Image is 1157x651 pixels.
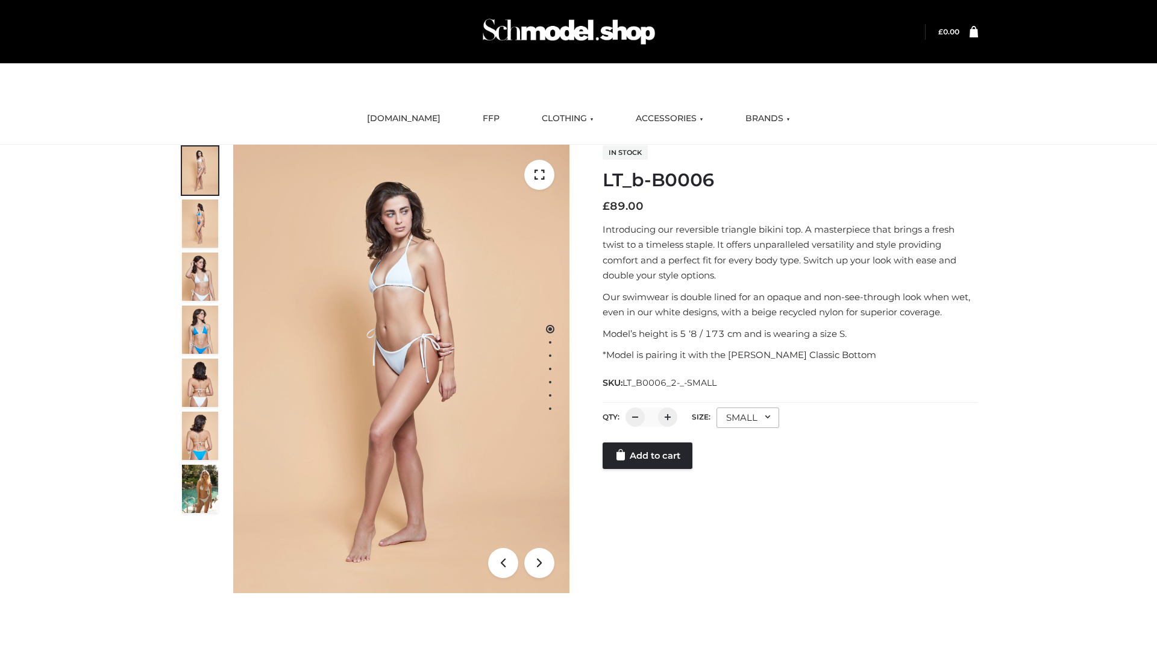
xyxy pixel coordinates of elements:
a: ACCESSORIES [627,105,712,132]
bdi: 89.00 [603,200,644,213]
label: QTY: [603,412,619,421]
label: Size: [692,412,710,421]
span: In stock [603,145,648,160]
a: Add to cart [603,442,692,469]
a: FFP [474,105,509,132]
a: CLOTHING [533,105,603,132]
span: SKU: [603,376,718,390]
p: Introducing our reversible triangle bikini top. A masterpiece that brings a fresh twist to a time... [603,222,978,283]
h1: LT_b-B0006 [603,169,978,191]
span: £ [938,27,943,36]
span: LT_B0006_2-_-SMALL [622,377,716,388]
p: Our swimwear is double lined for an opaque and non-see-through look when wet, even in our white d... [603,289,978,320]
p: *Model is pairing it with the [PERSON_NAME] Classic Bottom [603,347,978,363]
img: ArielClassicBikiniTop_CloudNine_AzureSky_OW114ECO_1-scaled.jpg [182,146,218,195]
div: SMALL [716,407,779,428]
p: Model’s height is 5 ‘8 / 173 cm and is wearing a size S. [603,326,978,342]
img: ArielClassicBikiniTop_CloudNine_AzureSky_OW114ECO_7-scaled.jpg [182,359,218,407]
img: ArielClassicBikiniTop_CloudNine_AzureSky_OW114ECO_8-scaled.jpg [182,412,218,460]
img: Schmodel Admin 964 [478,8,659,55]
bdi: 0.00 [938,27,959,36]
a: BRANDS [736,105,799,132]
img: ArielClassicBikiniTop_CloudNine_AzureSky_OW114ECO_3-scaled.jpg [182,253,218,301]
img: Arieltop_CloudNine_AzureSky2.jpg [182,465,218,513]
a: [DOMAIN_NAME] [358,105,450,132]
img: ArielClassicBikiniTop_CloudNine_AzureSky_OW114ECO_2-scaled.jpg [182,200,218,248]
img: ArielClassicBikiniTop_CloudNine_AzureSky_OW114ECO_1 [233,145,569,593]
span: £ [603,200,610,213]
img: ArielClassicBikiniTop_CloudNine_AzureSky_OW114ECO_4-scaled.jpg [182,306,218,354]
a: £0.00 [938,27,959,36]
